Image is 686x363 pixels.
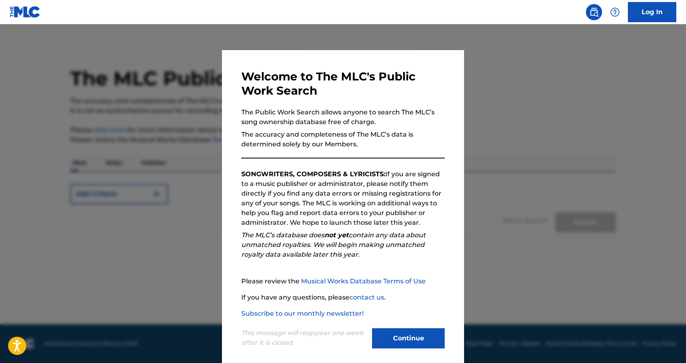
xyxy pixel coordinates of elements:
button: Continue [372,328,445,348]
strong: SONGWRITERS, COMPOSERS & LYRICISTS: [241,170,385,178]
a: contact us [349,293,384,301]
p: Please review the [241,276,445,286]
a: Musical Works Database Terms of Use [301,277,426,285]
p: This message will reappear one week after it is closed. [241,328,367,348]
a: Subscribe to our monthly newsletter! [241,310,364,317]
em: The MLC’s database does contain any data about unmatched royalties. We will begin making unmatche... [241,231,426,258]
p: If you are signed to a music publisher or administrator, please notify them directly if you find ... [241,169,445,228]
a: Public Search [586,4,602,20]
img: search [589,7,599,17]
img: MLC Logo [10,6,41,18]
img: help [610,7,620,17]
strong: not yet [324,231,349,239]
div: Help [607,4,623,20]
a: Log In [628,2,676,22]
h3: Welcome to The MLC's Public Work Search [241,70,445,98]
p: If you have any questions, please . [241,293,445,302]
p: The Public Work Search allows anyone to search The MLC’s song ownership database free of charge. [241,108,445,127]
p: The accuracy and completeness of The MLC’s data is determined solely by our Members. [241,130,445,149]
